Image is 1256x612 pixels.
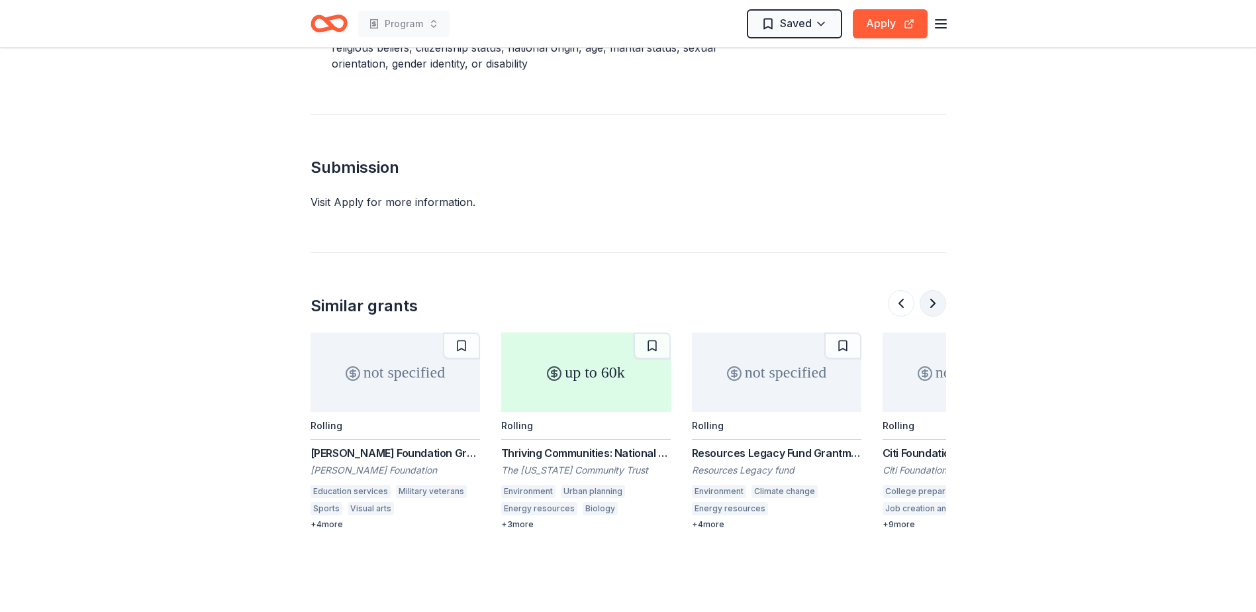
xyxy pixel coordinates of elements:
div: Urban planning [561,485,625,498]
div: Environment [692,485,746,498]
div: Energy resources [692,502,768,515]
a: not specifiedRolling[PERSON_NAME] Foundation Grant[PERSON_NAME] FoundationEducation servicesMilit... [311,332,480,530]
div: Performing arts [399,502,467,515]
div: + 9 more [883,519,1052,530]
div: [PERSON_NAME] Foundation Grant [311,445,480,461]
div: + 3 more [501,519,671,530]
div: Rolling [883,420,914,431]
div: College preparation [883,485,967,498]
a: not specifiedRollingCiti Foundation GrantCiti FoundationCollege preparationJob creation and workf... [883,332,1052,530]
div: Energy resources [501,502,577,515]
a: up to 60kRollingThriving Communities: National and International Environmental GrantmakingThe [US... [501,332,671,530]
div: [PERSON_NAME] Foundation [311,464,480,477]
div: Rolling [692,420,724,431]
div: Sports [311,502,342,515]
div: Resources Legacy Fund Grantmaking Opportunity [692,445,861,461]
div: Biology [583,502,618,515]
span: Saved [780,15,812,32]
h2: Submission [311,157,946,178]
div: Visit Apply for more information. [311,194,946,210]
div: Thriving Communities: National and International Environmental Grantmaking [501,445,671,461]
div: not specified [692,332,861,412]
div: Rolling [311,420,342,431]
div: Climate change [751,485,818,498]
div: Resources Legacy fund [692,464,861,477]
div: Environment [501,485,556,498]
div: Job creation and workforce development [883,502,1053,515]
a: Home [311,8,348,39]
button: Program [358,11,450,37]
div: not specified [311,332,480,412]
div: Education services [311,485,391,498]
div: Similar grants [311,295,418,317]
span: Program [385,16,423,32]
div: Citi Foundation [883,464,1052,477]
div: not specified [883,332,1052,412]
button: Apply [853,9,928,38]
div: The [US_STATE] Community Trust [501,464,671,477]
span: Organizations that discriminate based on race, sex, gender, color, creed, religious beliefs, citi... [332,25,716,70]
div: up to 60k [501,332,671,412]
div: Visual arts [348,502,394,515]
div: Rolling [501,420,533,431]
div: + 4 more [311,519,480,530]
div: Citi Foundation Grant [883,445,1052,461]
a: not specifiedRollingResources Legacy Fund Grantmaking OpportunityResources Legacy fundEnvironment... [692,332,861,530]
div: Military veterans [396,485,467,498]
button: Saved [747,9,842,38]
div: + 4 more [692,519,861,530]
